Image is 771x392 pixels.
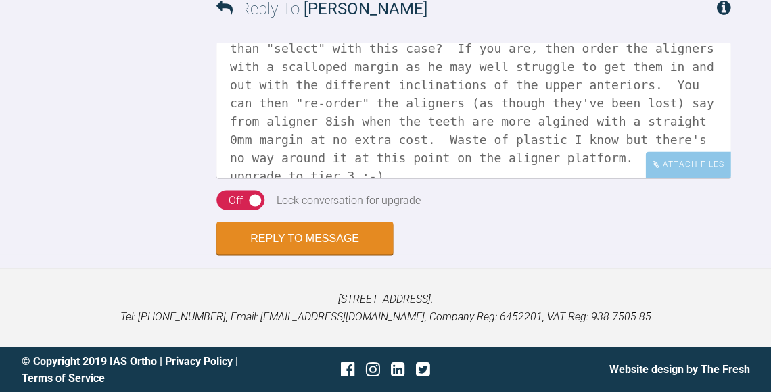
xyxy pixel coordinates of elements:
div: Off [229,191,243,209]
a: Privacy Policy [165,354,233,367]
p: [STREET_ADDRESS]. Tel: [PHONE_NUMBER], Email: [EMAIL_ADDRESS][DOMAIN_NAME], Company Reg: 6452201,... [22,290,749,324]
div: Lock conversation for upgrade [277,191,421,209]
button: Reply to Message [216,222,393,254]
a: Website design by The Fresh [609,362,749,375]
div: © Copyright 2019 IAS Ortho | | [22,352,264,387]
div: Attach Files [645,151,730,178]
a: Terms of Service [22,371,105,384]
textarea: Hi [PERSON_NAME], I assume you are going to go "complete" rather than "select" with this case? If... [216,43,730,178]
